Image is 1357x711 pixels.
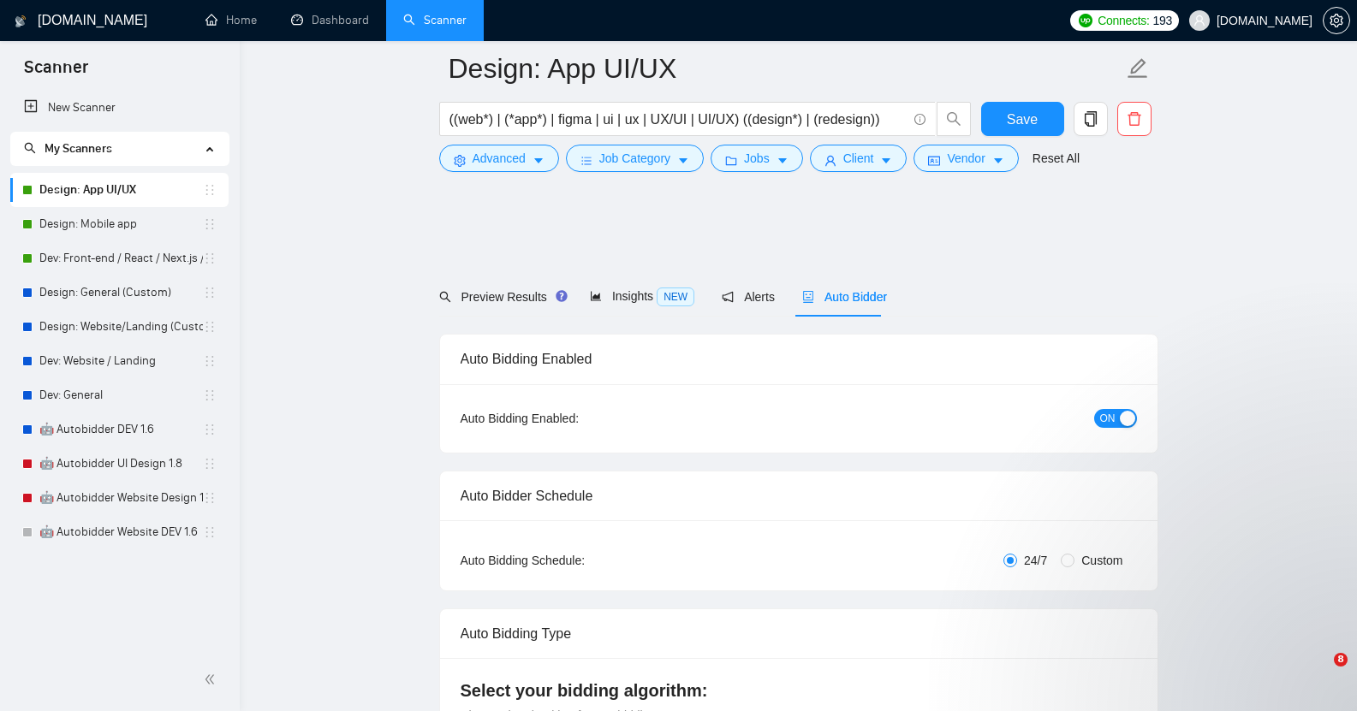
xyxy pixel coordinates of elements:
[10,276,229,310] li: Design: General (Custom)
[39,241,203,276] a: Dev: Front-end / React / Next.js / WebGL / GSAP
[711,145,803,172] button: folderJobscaret-down
[1334,653,1348,667] span: 8
[722,291,734,303] span: notification
[554,288,569,304] div: Tooltip anchor
[777,154,789,167] span: caret-down
[824,154,836,167] span: user
[947,149,985,168] span: Vendor
[449,47,1123,90] input: Scanner name...
[1323,7,1350,34] button: setting
[1193,15,1205,27] span: user
[403,13,467,27] a: searchScanner
[580,154,592,167] span: bars
[454,154,466,167] span: setting
[203,457,217,471] span: holder
[39,515,203,549] a: 🤖 Autobidder Website DEV 1.6
[1100,409,1116,428] span: ON
[39,310,203,344] a: Design: Website/Landing (Custom)
[203,525,217,539] span: holder
[203,320,217,334] span: holder
[1074,111,1107,127] span: copy
[10,447,229,481] li: 🤖 Autobidder UI Design 1.8
[39,378,203,412] a: Dev: General
[203,423,217,436] span: holder
[1127,57,1149,80] span: edit
[203,252,217,265] span: holder
[722,290,775,304] span: Alerts
[10,91,229,125] li: New Scanner
[843,149,874,168] span: Client
[802,291,814,303] span: robot
[590,289,694,303] span: Insights
[204,671,221,688] span: double-left
[439,290,562,304] span: Preview Results
[473,149,526,168] span: Advanced
[1299,653,1340,694] iframe: Intercom live chat
[39,173,203,207] a: Design: App UI/UX
[810,145,908,172] button: userClientcaret-down
[10,310,229,344] li: Design: Website/Landing (Custom)
[1098,11,1149,30] span: Connects:
[461,678,1137,702] h4: Select your bidding algorithm:
[203,217,217,231] span: holder
[981,102,1064,136] button: Save
[203,491,217,505] span: holder
[533,154,545,167] span: caret-down
[461,409,686,428] div: Auto Bidding Enabled:
[203,354,217,368] span: holder
[928,154,940,167] span: idcard
[802,290,887,304] span: Auto Bidder
[461,551,686,570] div: Auto Bidding Schedule:
[1033,149,1080,168] a: Reset All
[937,111,970,127] span: search
[205,13,257,27] a: homeHome
[599,149,670,168] span: Job Category
[10,241,229,276] li: Dev: Front-end / React / Next.js / WebGL / GSAP
[10,344,229,378] li: Dev: Website / Landing
[39,481,203,515] a: 🤖 Autobidder Website Design 1.8
[1324,14,1349,27] span: setting
[590,290,602,302] span: area-chart
[439,291,451,303] span: search
[449,109,907,130] input: Search Freelance Jobs...
[10,412,229,447] li: 🤖 Autobidder DEV 1.6
[1153,11,1172,30] span: 193
[291,13,369,27] a: dashboardDashboard
[39,207,203,241] a: Design: Mobile app
[657,287,694,306] span: NEW
[24,141,112,156] span: My Scanners
[39,276,203,310] a: Design: General (Custom)
[203,388,217,402] span: holder
[461,471,1137,520] div: Auto Bidder Schedule
[566,145,704,172] button: barsJob Categorycaret-down
[45,141,112,156] span: My Scanners
[1079,14,1092,27] img: upwork-logo.png
[880,154,892,167] span: caret-down
[1074,102,1108,136] button: copy
[744,149,770,168] span: Jobs
[24,91,215,125] a: New Scanner
[10,378,229,412] li: Dev: General
[203,183,217,197] span: holder
[39,344,203,378] a: Dev: Website / Landing
[39,412,203,447] a: 🤖 Autobidder DEV 1.6
[10,173,229,207] li: Design: App UI/UX
[461,335,1137,383] div: Auto Bidding Enabled
[15,8,27,35] img: logo
[10,515,229,549] li: 🤖 Autobidder Website DEV 1.6
[203,286,217,299] span: holder
[1017,551,1054,570] span: 24/7
[39,447,203,481] a: 🤖 Autobidder UI Design 1.8
[10,207,229,241] li: Design: Mobile app
[1117,102,1152,136] button: delete
[677,154,689,167] span: caret-down
[10,55,102,91] span: Scanner
[914,114,925,125] span: info-circle
[24,142,36,154] span: search
[937,102,971,136] button: search
[725,154,737,167] span: folder
[992,154,1004,167] span: caret-down
[1007,109,1038,130] span: Save
[914,145,1018,172] button: idcardVendorcaret-down
[1118,111,1151,127] span: delete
